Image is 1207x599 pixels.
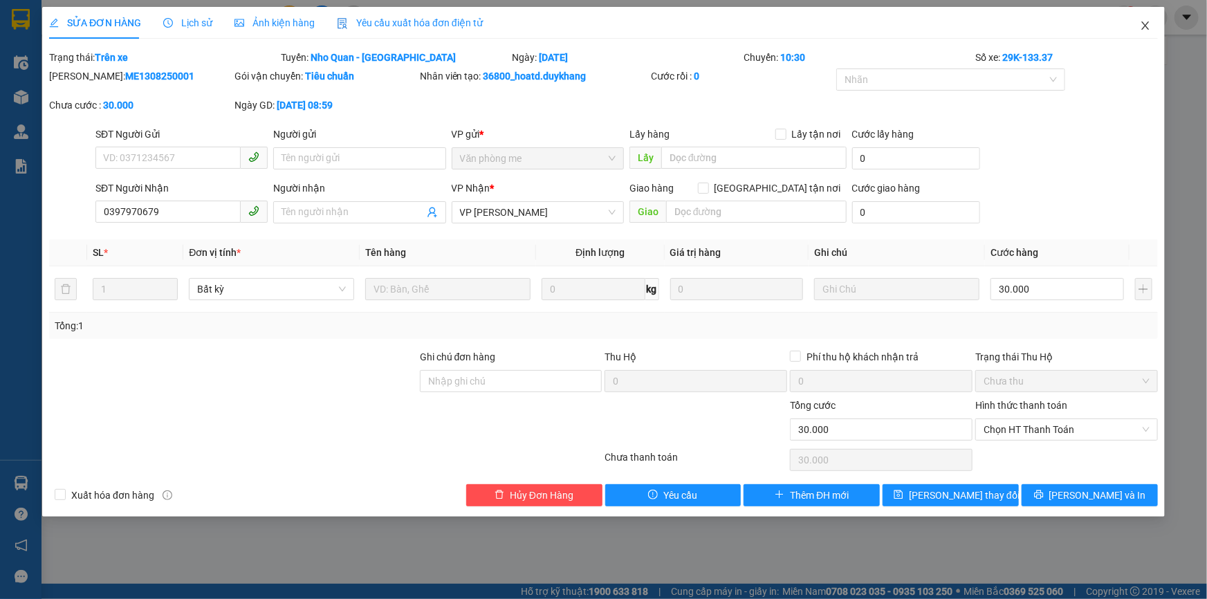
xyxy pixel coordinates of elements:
[852,201,980,223] input: Cước giao hàng
[234,98,417,113] div: Ngày GD:
[629,201,666,223] span: Giao
[460,202,616,223] span: VP Nguyễn Quốc Trị
[651,68,833,84] div: Cước rồi :
[95,52,128,63] b: Trên xe
[894,490,903,501] span: save
[575,247,625,258] span: Định lượng
[55,278,77,300] button: delete
[648,490,658,501] span: exclamation-circle
[93,247,104,258] span: SL
[645,278,659,300] span: kg
[163,17,212,28] span: Lịch sử
[605,484,741,506] button: exclamation-circleYêu cầu
[790,400,836,411] span: Tổng cước
[511,50,743,65] div: Ngày:
[540,52,569,63] b: [DATE]
[629,183,674,194] span: Giao hàng
[311,52,456,63] b: Nho Quan - [GEOGRAPHIC_DATA]
[460,148,616,169] span: Văn phòng me
[189,247,241,258] span: Đơn vị tính
[55,318,466,333] div: Tổng: 1
[604,450,789,474] div: Chưa thanh toán
[1034,490,1044,501] span: printer
[466,484,602,506] button: deleteHủy Đơn Hàng
[365,278,531,300] input: VD: Bàn, Ghế
[365,247,406,258] span: Tên hàng
[809,239,985,266] th: Ghi chú
[991,247,1038,258] span: Cước hàng
[483,71,587,82] b: 36800_hoatd.duykhang
[780,52,805,63] b: 10:30
[801,349,924,365] span: Phí thu hộ khách nhận trả
[103,100,133,111] b: 30.000
[1140,20,1151,31] span: close
[1049,488,1146,503] span: [PERSON_NAME] và In
[234,17,315,28] span: Ảnh kiện hàng
[49,68,232,84] div: [PERSON_NAME]:
[852,129,914,140] label: Cước lấy hàng
[163,18,173,28] span: clock-circle
[452,127,624,142] div: VP gửi
[305,71,354,82] b: Tiêu chuẩn
[663,488,697,503] span: Yêu cầu
[1002,52,1053,63] b: 29K-133.37
[273,181,445,196] div: Người nhận
[49,18,59,28] span: edit
[234,18,244,28] span: picture
[852,147,980,169] input: Cước lấy hàng
[883,484,1019,506] button: save[PERSON_NAME] thay đổi
[629,147,661,169] span: Lấy
[694,71,699,82] b: 0
[709,181,847,196] span: [GEOGRAPHIC_DATA] tận nơi
[452,183,490,194] span: VP Nhận
[510,488,573,503] span: Hủy Đơn Hàng
[744,484,880,506] button: plusThêm ĐH mới
[786,127,847,142] span: Lấy tận nơi
[670,278,804,300] input: 0
[495,490,504,501] span: delete
[420,68,649,84] div: Nhân viên tạo:
[629,129,670,140] span: Lấy hàng
[1126,7,1165,46] button: Close
[337,18,348,29] img: icon
[66,488,160,503] span: Xuất hóa đơn hàng
[420,370,602,392] input: Ghi chú đơn hàng
[909,488,1020,503] span: [PERSON_NAME] thay đổi
[95,127,268,142] div: SĐT Người Gửi
[984,371,1150,391] span: Chưa thu
[420,351,496,362] label: Ghi chú đơn hàng
[742,50,974,65] div: Chuyến:
[197,279,346,299] span: Bất kỳ
[163,490,172,500] span: info-circle
[49,17,141,28] span: SỬA ĐƠN HÀNG
[661,147,847,169] input: Dọc đường
[48,50,279,65] div: Trạng thái:
[337,17,483,28] span: Yêu cầu xuất hóa đơn điện tử
[248,151,259,163] span: phone
[790,488,849,503] span: Thêm ĐH mới
[975,349,1158,365] div: Trạng thái Thu Hộ
[1022,484,1158,506] button: printer[PERSON_NAME] và In
[234,68,417,84] div: Gói vận chuyển:
[666,201,847,223] input: Dọc đường
[279,50,511,65] div: Tuyến:
[248,205,259,216] span: phone
[814,278,979,300] input: Ghi Chú
[775,490,784,501] span: plus
[273,127,445,142] div: Người gửi
[125,71,194,82] b: ME1308250001
[670,247,721,258] span: Giá trị hàng
[49,98,232,113] div: Chưa cước :
[984,419,1150,440] span: Chọn HT Thanh Toán
[975,400,1067,411] label: Hình thức thanh toán
[974,50,1159,65] div: Số xe:
[277,100,333,111] b: [DATE] 08:59
[427,207,438,218] span: user-add
[95,181,268,196] div: SĐT Người Nhận
[852,183,921,194] label: Cước giao hàng
[1135,278,1152,300] button: plus
[605,351,636,362] span: Thu Hộ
